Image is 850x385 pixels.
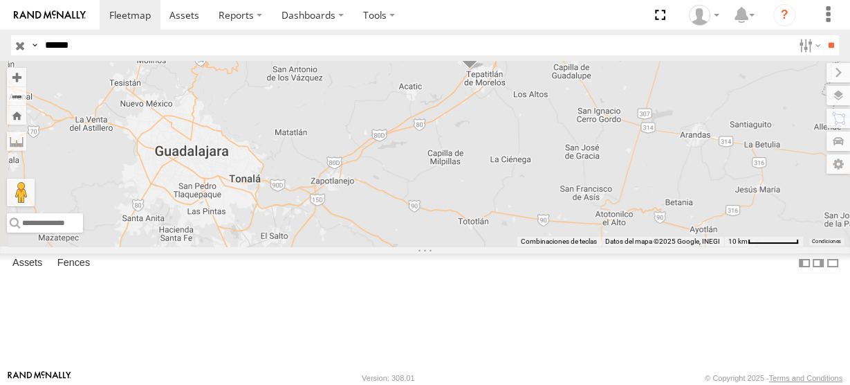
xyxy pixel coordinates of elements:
label: Measure [7,132,26,151]
button: Zoom in [7,68,26,87]
button: Zoom out [7,87,26,106]
div: Josue Jimenez [684,5,724,26]
button: Escala del mapa: 10 km por 70 píxeles [724,237,803,247]
img: rand-logo.svg [14,10,86,20]
span: Datos del mapa ©2025 Google, INEGI [605,238,720,245]
a: Terms and Conditions [769,374,842,382]
div: © Copyright 2025 - [705,374,842,382]
label: Search Filter Options [793,35,823,55]
label: Dock Summary Table to the Left [797,253,811,274]
div: Version: 308.01 [362,374,414,382]
label: Hide Summary Table [826,253,840,274]
label: Dock Summary Table to the Right [811,253,825,274]
label: Assets [6,254,49,274]
button: Combinaciones de teclas [521,237,597,247]
span: 10 km [728,238,748,245]
label: Fences [50,254,97,274]
label: Map Settings [826,154,850,174]
a: Visit our Website [8,371,71,385]
i: ? [773,4,795,26]
button: Arrastra el hombrecito naranja al mapa para abrir Street View [7,179,35,206]
button: Zoom Home [7,106,26,125]
a: Condiciones (se abre en una nueva pestaña) [812,238,841,244]
label: Search Query [29,35,40,55]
